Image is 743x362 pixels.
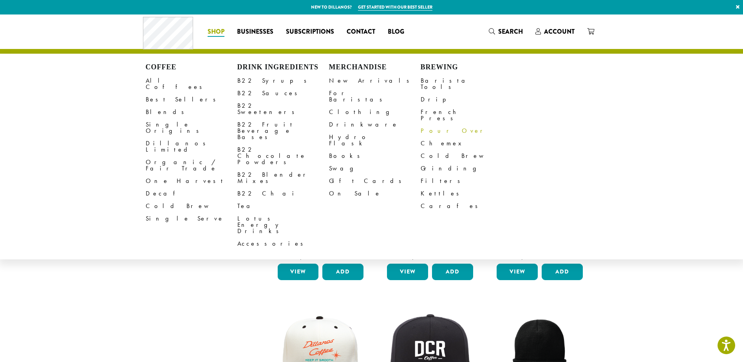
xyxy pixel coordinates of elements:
a: Drip [421,93,512,106]
a: Carafes [421,200,512,212]
a: Filters [421,175,512,187]
a: Clothing [329,106,421,118]
a: Dillanos Limited [146,137,237,156]
a: Tea [237,200,329,212]
a: Search [483,25,529,38]
a: B22 Blender Mixes [237,168,329,187]
button: Add [432,264,473,280]
a: For Baristas [329,87,421,106]
a: Single Serve [146,212,237,225]
h4: Drink Ingredients [237,63,329,72]
a: Swag [329,162,421,175]
a: B22 Fruit Beverage Bases [237,118,329,143]
h4: Coffee [146,63,237,72]
button: Add [322,264,363,280]
a: Best Sellers [146,93,237,106]
a: View [278,264,319,280]
a: Shop [201,25,231,38]
a: B22 Sauces [237,87,329,100]
a: Lotus Energy Drinks [237,212,329,237]
a: View [387,264,428,280]
a: Barista Tools [421,74,512,93]
a: B22 Chai [237,187,329,200]
span: Blog [388,27,404,37]
a: Hydro Flask [329,131,421,150]
h4: Brewing [421,63,512,72]
a: Bodum Handheld Milk Frother $10.00 [495,136,585,261]
span: Shop [208,27,224,37]
span: Contact [347,27,375,37]
a: New Arrivals [329,74,421,87]
a: All Coffees [146,74,237,93]
a: View [497,264,538,280]
a: Cold Brew [421,150,512,162]
a: French Press [421,106,512,125]
a: Chemex [421,137,512,150]
button: Add [542,264,583,280]
h4: Merchandise [329,63,421,72]
a: Pour Over [421,125,512,137]
a: Accessories [237,237,329,250]
a: Single Origins [146,118,237,137]
span: Subscriptions [286,27,334,37]
a: Cold Brew [146,200,237,212]
a: Get started with our best seller [358,4,432,11]
a: Books [329,150,421,162]
a: B22 Syrups [237,74,329,87]
span: Account [544,27,575,36]
a: B22 Chocolate Powders [237,143,329,168]
a: Drinkware [329,118,421,131]
a: Bodum Electric Water Kettle $25.00 [385,136,475,261]
a: On Sale [329,187,421,200]
a: One Harvest [146,175,237,187]
a: Gift Cards [329,175,421,187]
a: Organic / Fair Trade [146,156,237,175]
a: Kettles [421,187,512,200]
span: Search [498,27,523,36]
a: Blends [146,106,237,118]
span: Businesses [237,27,273,37]
a: Grinding [421,162,512,175]
a: B22 Sweeteners [237,100,329,118]
a: Decaf [146,187,237,200]
a: Bodum Electric Milk Frother $30.00 [276,136,366,261]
